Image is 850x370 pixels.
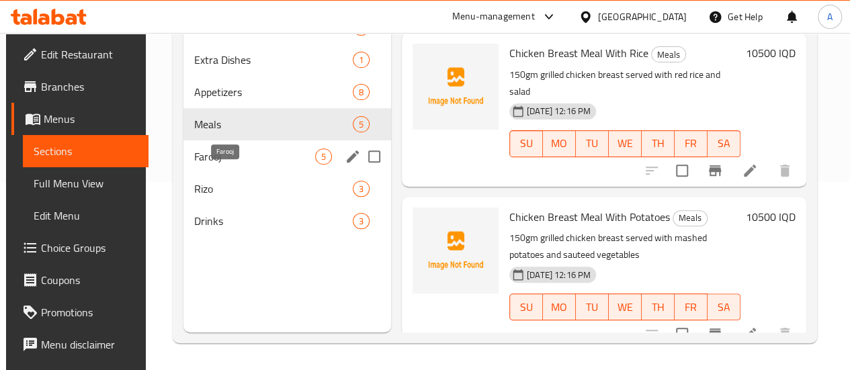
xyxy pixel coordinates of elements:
img: Chicken Breast Meal With Potatoes [413,207,499,293]
a: Edit Restaurant [11,38,148,71]
span: FR [680,134,702,153]
span: SA [713,134,735,153]
button: delete [769,154,801,187]
span: Drinks [194,213,353,229]
p: 150gm grilled chicken breast served with red rice and salad [509,66,740,100]
button: FR [675,293,708,320]
span: Chicken Breast Meal With Potatoes [509,207,670,227]
a: Menu disclaimer [11,328,148,361]
div: items [353,84,370,100]
p: 150gm grilled chicken breast served with mashed potatoes and sauteed vegetables [509,230,740,263]
span: FR [680,297,702,317]
div: Meals [651,46,686,62]
span: 3 [353,183,369,195]
span: Meals [673,210,707,226]
span: [DATE] 12:16 PM [521,105,596,118]
div: items [353,52,370,68]
h6: 10500 IQD [746,207,796,226]
span: Branches [41,79,137,95]
a: Branches [11,71,148,103]
button: SU [509,293,543,320]
span: Menus [44,111,137,127]
button: SU [509,130,543,157]
div: Appetizers8 [183,76,391,108]
span: SU [515,134,538,153]
h6: 10500 IQD [746,44,796,62]
span: Meals [652,47,685,62]
span: TU [581,297,603,317]
span: 1 [353,54,369,66]
a: Edit Menu [23,199,148,232]
span: WE [614,134,636,153]
button: Branch-specific-item [699,154,731,187]
a: Menus [11,103,148,135]
span: 5 [316,150,331,163]
span: Full Menu View [34,175,137,191]
div: items [353,116,370,132]
span: Farooj [194,148,315,165]
span: Rizo [194,181,353,197]
span: Meals [194,116,353,132]
nav: Menu sections [183,6,391,242]
span: MO [548,297,570,317]
span: TU [581,134,603,153]
span: Edit Restaurant [41,46,137,62]
a: Choice Groups [11,232,148,264]
a: Full Menu View [23,167,148,199]
span: Select to update [668,320,696,348]
span: 3 [353,215,369,228]
button: WE [609,130,642,157]
span: WE [614,297,636,317]
span: A [827,9,833,24]
div: Meals [673,210,708,226]
span: TH [647,297,669,317]
span: Appetizers [194,84,353,100]
a: Edit menu item [742,163,758,179]
a: Edit menu item [742,326,758,342]
span: MO [548,134,570,153]
span: 5 [353,118,369,131]
span: Edit Menu [34,207,137,224]
button: TU [576,293,609,320]
img: Chicken Breast Meal With Rice [413,44,499,130]
span: Coupons [41,272,137,288]
button: TH [642,293,675,320]
button: edit [343,146,363,167]
span: Select to update [668,156,696,185]
button: FR [675,130,708,157]
div: Extra Dishes1 [183,44,391,76]
span: TH [647,134,669,153]
span: [DATE] 12:16 PM [521,269,596,281]
div: Farooj5edit [183,140,391,173]
a: Sections [23,135,148,167]
button: delete [769,318,801,350]
div: [GEOGRAPHIC_DATA] [598,9,687,24]
span: SU [515,297,538,317]
span: Sections [34,143,137,159]
a: Promotions [11,296,148,328]
a: Coupons [11,264,148,296]
div: Meals5 [183,108,391,140]
span: Menu disclaimer [41,336,137,353]
button: SA [708,293,740,320]
span: SA [713,297,735,317]
button: Branch-specific-item [699,318,731,350]
button: TU [576,130,609,157]
div: Menu-management [452,9,535,25]
span: Promotions [41,304,137,320]
button: TH [642,130,675,157]
span: Extra Dishes [194,52,353,68]
span: 8 [353,86,369,99]
button: WE [609,293,642,320]
div: items [353,213,370,229]
button: SA [708,130,740,157]
span: Chicken Breast Meal With Rice [509,43,648,63]
span: Choice Groups [41,240,137,256]
div: Drinks3 [183,205,391,237]
div: Rizo3 [183,173,391,205]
